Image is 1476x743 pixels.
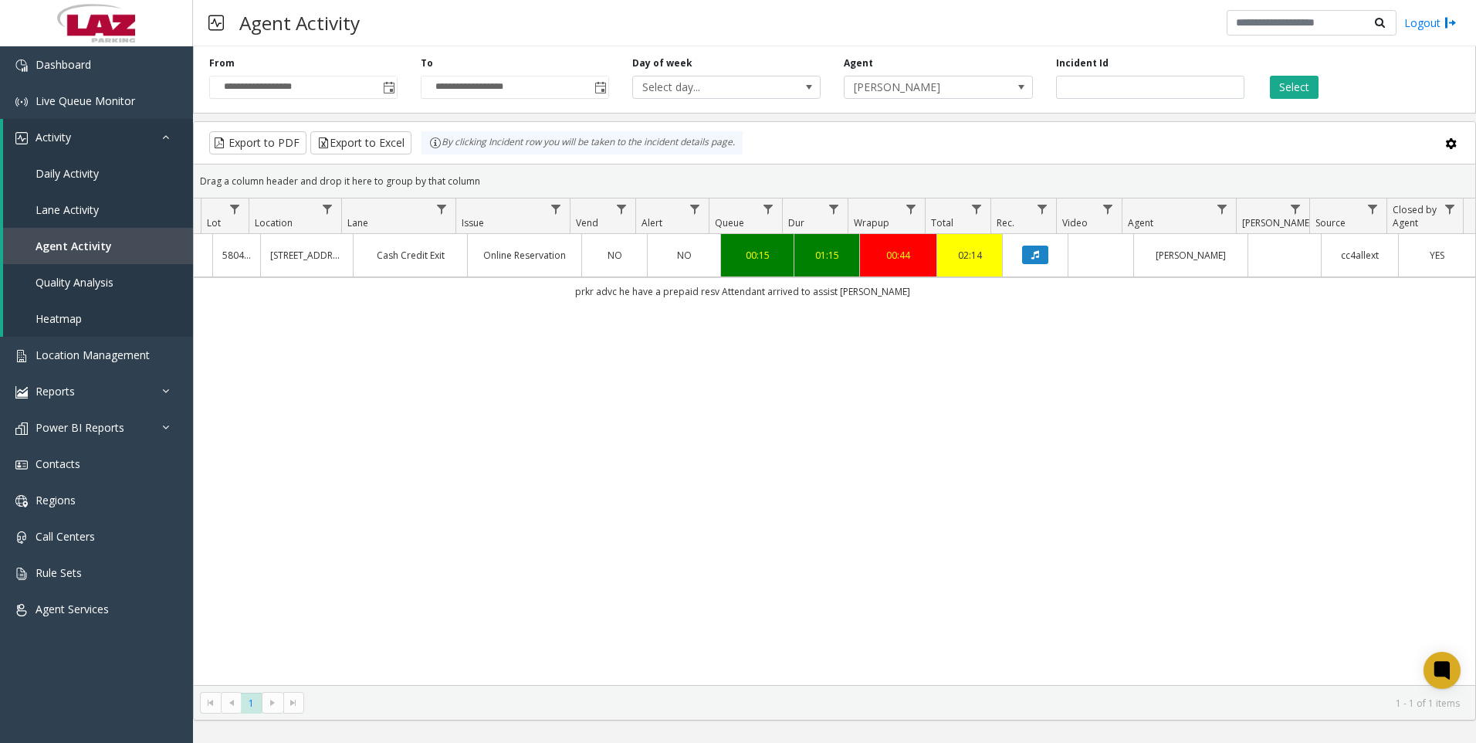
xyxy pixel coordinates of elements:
img: 'icon' [15,531,28,544]
a: Issue Filter Menu [546,198,567,219]
button: Export to Excel [310,131,411,154]
img: 'icon' [15,386,28,399]
a: Vend Filter Menu [611,198,632,219]
label: Incident Id [1056,56,1109,70]
span: Issue [462,216,484,229]
a: Heatmap [3,300,193,337]
span: Quality Analysis [36,275,113,290]
a: Location Filter Menu [317,198,338,219]
button: Export to PDF [209,131,306,154]
a: 02:14 [946,248,993,263]
a: Total Filter Menu [967,198,987,219]
a: 01:15 [804,248,850,263]
a: Online Reservation [477,248,572,263]
div: Drag a column header and drop it here to group by that column [194,168,1475,195]
span: Call Centers [36,529,95,544]
img: 'icon' [15,132,28,144]
a: Alert Filter Menu [685,198,706,219]
span: Agent [1128,216,1153,229]
span: Source [1315,216,1346,229]
a: Source Filter Menu [1363,198,1383,219]
span: Regions [36,493,76,507]
span: NO [608,249,622,262]
img: 'icon' [15,459,28,471]
img: 'icon' [15,96,28,108]
a: [STREET_ADDRESS] [270,248,344,263]
span: Page 1 [241,693,262,714]
label: To [421,56,433,70]
span: Contacts [36,456,80,471]
span: Queue [715,216,744,229]
span: Vend [576,216,598,229]
a: Parker Filter Menu [1285,198,1306,219]
span: Lane [347,216,368,229]
span: Activity [36,130,71,144]
img: 'icon' [15,604,28,616]
a: Logout [1404,15,1457,31]
a: 00:15 [730,248,784,263]
a: Lane Activity [3,192,193,228]
img: 'icon' [15,59,28,72]
label: Agent [844,56,873,70]
a: Cash Credit Exit [363,248,458,263]
span: Lane Activity [36,202,99,217]
kendo-pager-info: 1 - 1 of 1 items [313,697,1460,710]
span: Alert [642,216,662,229]
a: [PERSON_NAME] [1143,248,1238,263]
span: Toggle popup [591,76,608,98]
a: YES [1408,248,1466,263]
span: YES [1430,249,1444,262]
img: infoIcon.svg [429,137,442,149]
span: [PERSON_NAME] [845,76,994,98]
span: Reports [36,384,75,399]
span: Live Queue Monitor [36,93,135,108]
a: cc4allext [1331,248,1389,263]
label: From [209,56,235,70]
span: Video [1062,216,1088,229]
img: 'icon' [15,422,28,435]
span: Power BI Reports [36,420,124,435]
span: Location [255,216,293,229]
span: Wrapup [854,216,889,229]
span: Location Management [36,348,150,362]
a: Closed by Agent Filter Menu [1440,198,1461,219]
span: Agent Activity [36,239,112,253]
a: 00:44 [869,248,927,263]
label: Day of week [632,56,692,70]
img: 'icon' [15,350,28,362]
img: 'icon' [15,495,28,507]
h3: Agent Activity [232,4,367,42]
span: Closed by Agent [1393,203,1437,229]
img: 'icon' [15,568,28,580]
span: Agent Services [36,602,109,616]
a: 580413 [222,248,251,263]
img: logout [1444,15,1457,31]
span: Total [931,216,953,229]
a: NO [657,248,711,263]
a: Quality Analysis [3,264,193,300]
span: Select day... [633,76,783,98]
span: [PERSON_NAME] [1242,216,1312,229]
a: Activity [3,119,193,155]
span: Rec. [997,216,1014,229]
a: Video Filter Menu [1098,198,1119,219]
a: Queue Filter Menu [758,198,779,219]
img: pageIcon [208,4,224,42]
span: Rule Sets [36,565,82,580]
a: Rec. Filter Menu [1032,198,1053,219]
a: Dur Filter Menu [824,198,845,219]
span: Toggle popup [380,76,397,98]
button: Select [1270,76,1319,99]
span: Heatmap [36,311,82,326]
a: Daily Activity [3,155,193,192]
span: Daily Activity [36,166,99,181]
span: Dur [788,216,804,229]
a: Agent Filter Menu [1212,198,1233,219]
div: By clicking Incident row you will be taken to the incident details page. [421,131,743,154]
div: Data table [194,198,1475,685]
a: Wrapup Filter Menu [901,198,922,219]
